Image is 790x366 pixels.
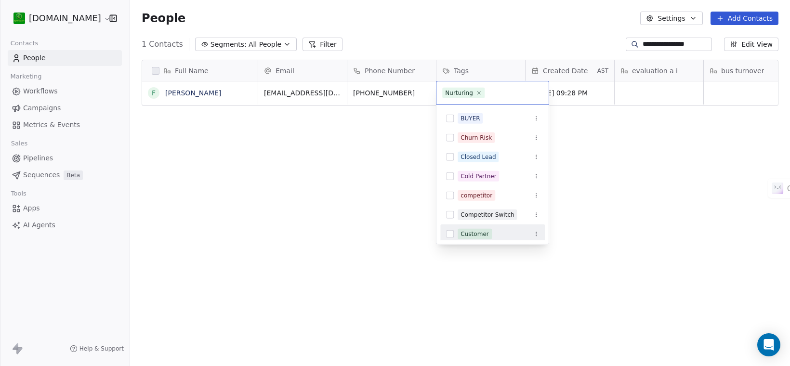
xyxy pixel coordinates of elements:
div: Cold Partner [461,172,496,181]
div: Nurturing [445,89,473,97]
div: BUYER [461,114,480,123]
div: Customer [461,230,489,238]
div: Closed Lead [461,153,496,161]
div: Competitor Switch [461,210,514,219]
div: competitor [461,191,492,200]
div: Churn Risk [461,133,492,142]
